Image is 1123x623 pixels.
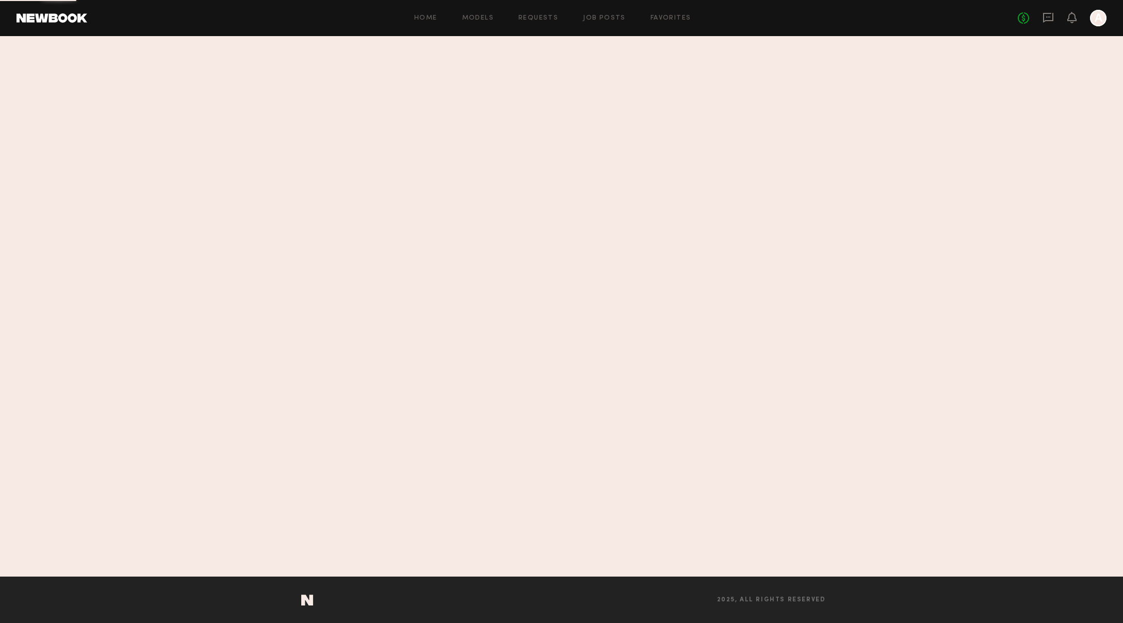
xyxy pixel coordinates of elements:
[583,15,626,22] a: Job Posts
[650,15,691,22] a: Favorites
[1090,10,1106,26] a: A
[518,15,558,22] a: Requests
[462,15,494,22] a: Models
[717,597,826,603] span: 2025, all rights reserved
[414,15,437,22] a: Home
